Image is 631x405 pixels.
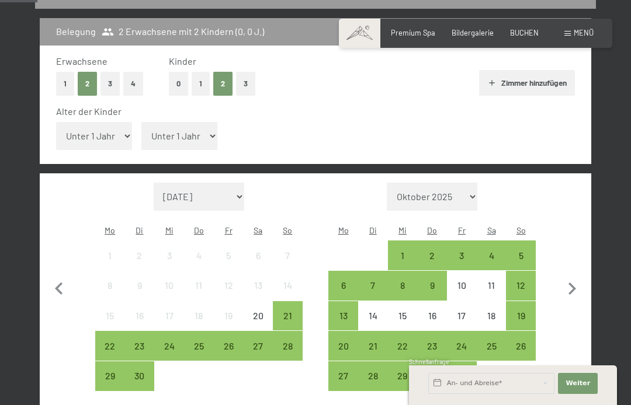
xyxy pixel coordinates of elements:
[243,301,273,331] div: Anreise nicht möglich
[388,301,418,331] div: Anreise nicht möglich
[358,301,388,331] div: Anreise nicht möglich
[155,311,183,338] div: 17
[358,301,388,331] div: Tue Oct 14 2025
[417,271,447,301] div: Anreise möglich
[507,341,535,369] div: 26
[244,281,272,308] div: 13
[452,28,494,37] a: Bildergalerie
[214,301,244,331] div: Anreise nicht möglich
[417,331,447,361] div: Anreise möglich
[56,105,565,118] div: Alter der Kinder
[96,281,124,308] div: 8
[478,251,505,278] div: 4
[478,341,505,369] div: 25
[273,331,303,361] div: Sun Sep 28 2025
[125,331,155,361] div: Anreise möglich
[359,341,387,369] div: 21
[125,271,155,301] div: Anreise nicht möglich
[477,271,507,301] div: Anreise nicht möglich
[477,331,507,361] div: Sat Oct 25 2025
[126,251,154,278] div: 2
[389,281,417,308] div: 8
[558,373,598,394] button: Weiter
[95,301,125,331] div: Mon Sep 15 2025
[273,271,303,301] div: Sun Sep 14 2025
[388,331,418,361] div: Anreise möglich
[165,225,174,235] abbr: Mittwoch
[358,271,388,301] div: Anreise möglich
[328,301,358,331] div: Anreise möglich
[154,240,184,270] div: Anreise nicht möglich
[126,311,154,338] div: 16
[126,341,154,369] div: 23
[417,240,447,270] div: Anreise möglich
[417,331,447,361] div: Thu Oct 23 2025
[274,341,301,369] div: 28
[155,341,183,369] div: 24
[154,331,184,361] div: Wed Sep 24 2025
[516,225,526,235] abbr: Sonntag
[95,331,125,361] div: Mon Sep 22 2025
[447,240,477,270] div: Anreise möglich
[506,240,536,270] div: Sun Oct 05 2025
[574,28,594,37] span: Menü
[566,379,590,388] span: Weiter
[273,271,303,301] div: Anreise nicht möglich
[95,271,125,301] div: Mon Sep 08 2025
[273,301,303,331] div: Sun Sep 21 2025
[506,331,536,361] div: Anreise möglich
[328,301,358,331] div: Mon Oct 13 2025
[560,183,584,392] button: Nächster Monat
[243,331,273,361] div: Anreise möglich
[447,331,477,361] div: Anreise möglich
[409,358,449,365] span: Schnellanfrage
[273,240,303,270] div: Sun Sep 07 2025
[447,331,477,361] div: Fri Oct 24 2025
[359,281,387,308] div: 7
[389,371,417,399] div: 29
[96,251,124,278] div: 1
[243,240,273,270] div: Sat Sep 06 2025
[274,311,301,338] div: 21
[398,225,407,235] abbr: Mittwoch
[328,331,358,361] div: Mon Oct 20 2025
[125,240,155,270] div: Anreise nicht möglich
[154,331,184,361] div: Anreise möglich
[389,251,417,278] div: 1
[328,271,358,301] div: Mon Oct 06 2025
[214,240,244,270] div: Anreise nicht möglich
[154,301,184,331] div: Wed Sep 17 2025
[102,25,264,38] span: 2 Erwachsene mit 2 Kindern (0, 0 J.)
[330,311,357,338] div: 13
[95,240,125,270] div: Anreise nicht möglich
[185,311,213,338] div: 18
[56,72,74,96] button: 1
[330,281,357,308] div: 6
[417,301,447,331] div: Anreise nicht möglich
[359,311,387,338] div: 14
[427,225,437,235] abbr: Donnerstag
[225,225,233,235] abbr: Freitag
[214,331,244,361] div: Fri Sep 26 2025
[330,341,357,369] div: 20
[154,271,184,301] div: Wed Sep 10 2025
[417,240,447,270] div: Thu Oct 02 2025
[506,301,536,331] div: Anreise möglich
[273,240,303,270] div: Anreise nicht möglich
[236,72,255,96] button: 3
[369,225,377,235] abbr: Dienstag
[213,72,233,96] button: 2
[184,240,214,270] div: Anreise nicht möglich
[388,240,418,270] div: Wed Oct 01 2025
[328,361,358,391] div: Anreise möglich
[214,240,244,270] div: Fri Sep 05 2025
[214,331,244,361] div: Anreise möglich
[510,28,539,37] a: BUCHEN
[418,251,446,278] div: 2
[358,331,388,361] div: Tue Oct 21 2025
[96,371,124,399] div: 29
[244,251,272,278] div: 6
[243,271,273,301] div: Sat Sep 13 2025
[388,301,418,331] div: Wed Oct 15 2025
[478,281,505,308] div: 11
